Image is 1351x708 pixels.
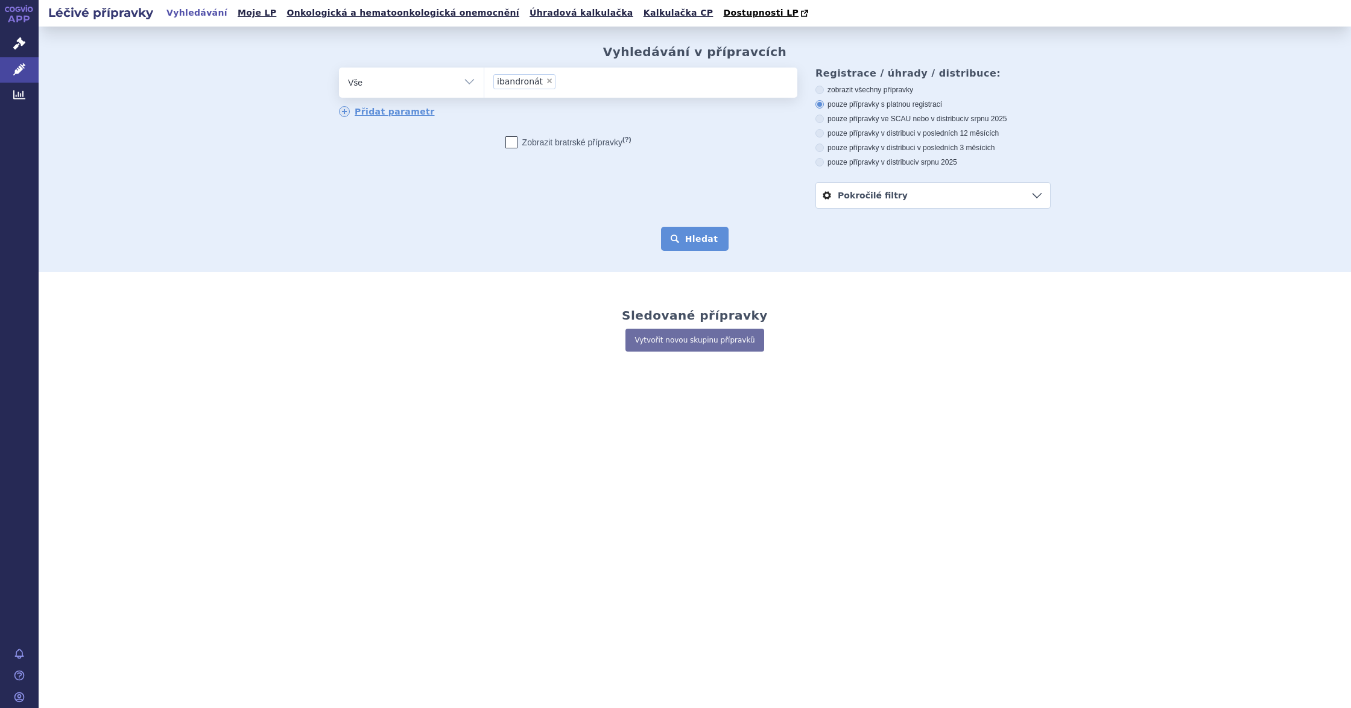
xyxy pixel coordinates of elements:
a: Přidat parametr [339,106,435,117]
label: pouze přípravky v distribuci v posledních 3 měsících [815,143,1051,153]
label: pouze přípravky ve SCAU nebo v distribuci [815,114,1051,124]
label: Zobrazit bratrské přípravky [505,136,631,148]
a: Dostupnosti LP [720,5,814,22]
label: pouze přípravky v distribuci v posledních 12 měsících [815,128,1051,138]
label: pouze přípravky s platnou registrací [815,100,1051,109]
span: × [546,77,553,84]
h2: Sledované přípravky [622,308,768,323]
h2: Vyhledávání v přípravcích [603,45,787,59]
a: Vyhledávání [163,5,231,21]
label: zobrazit všechny přípravky [815,85,1051,95]
a: Pokročilé filtry [816,183,1050,208]
a: Úhradová kalkulačka [526,5,637,21]
a: Vytvořit novou skupinu přípravků [625,329,764,352]
button: Hledat [661,227,729,251]
a: Moje LP [234,5,280,21]
input: ibandronát [559,74,629,89]
label: pouze přípravky v distribuci [815,157,1051,167]
a: Kalkulačka CP [640,5,717,21]
span: Dostupnosti LP [723,8,799,17]
h2: Léčivé přípravky [39,4,163,21]
abbr: (?) [622,136,631,144]
a: Onkologická a hematoonkologická onemocnění [283,5,523,21]
span: v srpnu 2025 [965,115,1007,123]
span: v srpnu 2025 [915,158,957,166]
span: ibandronát [497,77,543,86]
h3: Registrace / úhrady / distribuce: [815,68,1051,79]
